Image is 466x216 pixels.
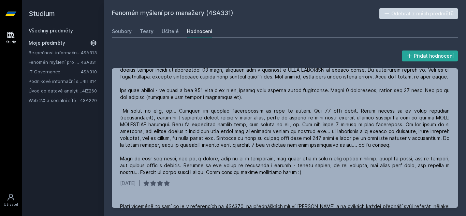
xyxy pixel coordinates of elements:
[162,28,179,35] div: Učitelé
[402,51,458,61] button: Přidat hodnocení
[29,87,82,94] a: Úvod do datové analytiky
[140,28,154,35] div: Testy
[4,202,18,207] div: Uživatel
[81,69,97,74] a: 4SA310
[187,25,212,38] a: Hodnocení
[29,59,81,66] a: Fenomén myšlení pro manažery
[140,25,154,38] a: Testy
[139,180,140,187] div: |
[81,59,97,65] a: 4SA331
[112,8,379,19] h2: Fenomén myšlení pro manažery (4SA331)
[29,97,80,104] a: Web 2.0 a sociální sítě
[81,50,97,55] a: 4SA313
[112,28,132,35] div: Soubory
[29,49,81,56] a: Bezpečnost informačních systémů
[162,25,179,38] a: Učitelé
[29,28,73,33] a: Všechny předměty
[187,28,212,35] div: Hodnocení
[29,40,65,46] span: Moje předměty
[379,8,458,19] button: Odebrat z mých předmětů
[29,78,83,85] a: Podnikové informační systémy
[120,180,136,187] div: [DATE]
[112,25,132,38] a: Soubory
[1,190,20,211] a: Uživatel
[82,88,97,93] a: 4IZ260
[29,68,81,75] a: IT Governance
[1,27,20,48] a: Study
[6,40,16,45] div: Study
[83,78,97,84] a: 4IT314
[80,98,97,103] a: 4SA220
